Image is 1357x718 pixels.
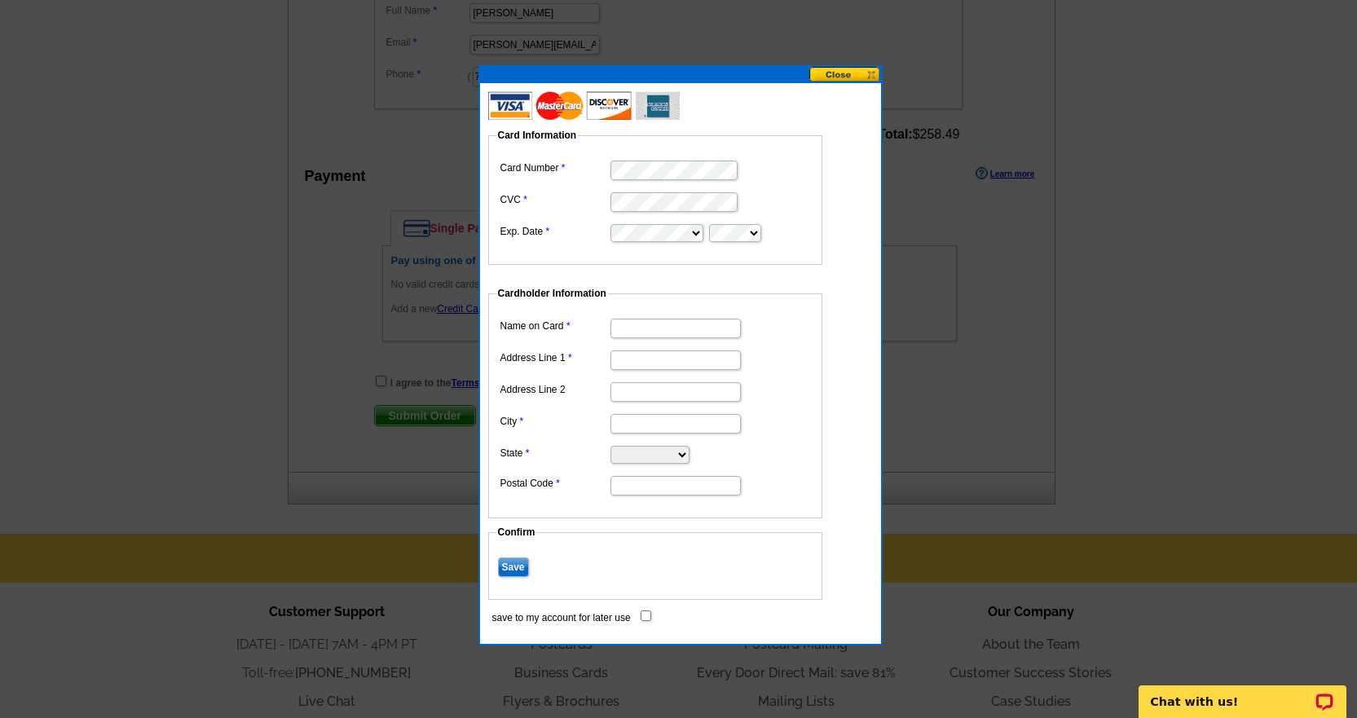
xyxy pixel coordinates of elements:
[496,525,537,540] legend: Confirm
[500,382,609,397] label: Address Line 2
[500,224,609,239] label: Exp. Date
[492,610,631,625] label: save to my account for later use
[500,319,609,333] label: Name on Card
[500,446,609,460] label: State
[498,557,529,577] input: Save
[500,161,609,175] label: Card Number
[496,286,608,301] legend: Cardholder Information
[488,91,680,120] img: acceptedCards.gif
[500,192,609,207] label: CVC
[500,350,609,365] label: Address Line 1
[500,414,609,429] label: City
[496,128,579,143] legend: Card Information
[500,476,609,491] label: Postal Code
[1128,667,1357,718] iframe: LiveChat chat widget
